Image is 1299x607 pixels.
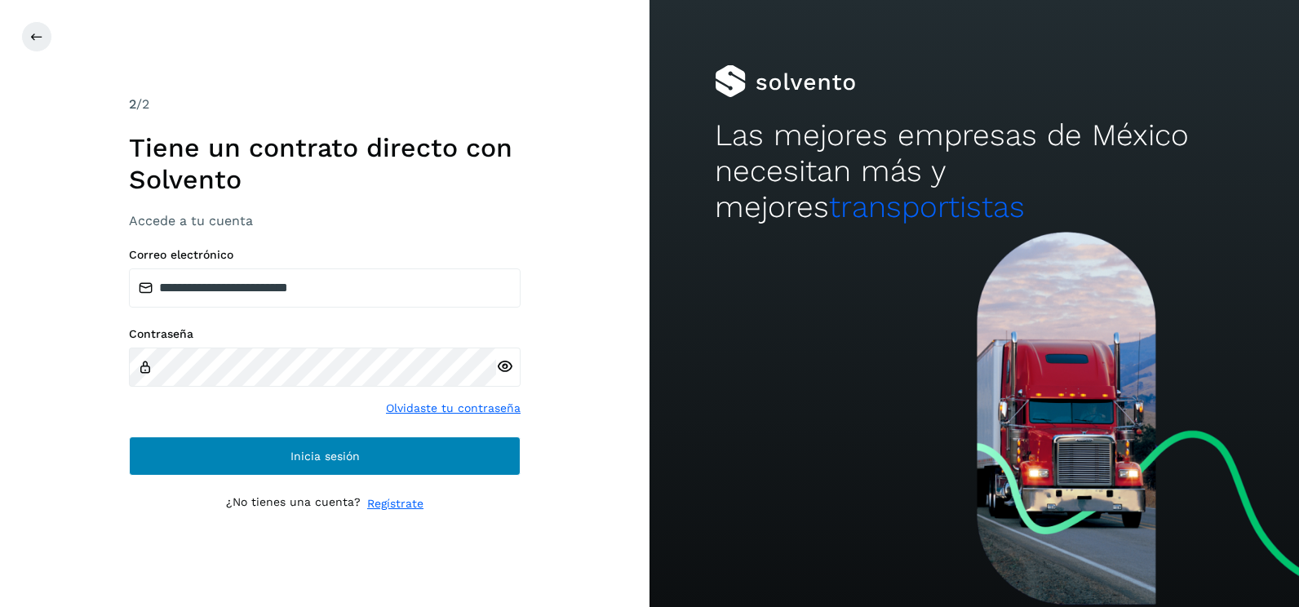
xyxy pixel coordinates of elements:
h3: Accede a tu cuenta [129,213,521,228]
a: Regístrate [367,495,423,512]
span: transportistas [829,189,1025,224]
label: Contraseña [129,327,521,341]
p: ¿No tienes una cuenta? [226,495,361,512]
div: /2 [129,95,521,114]
label: Correo electrónico [129,248,521,262]
span: 2 [129,96,136,112]
h2: Las mejores empresas de México necesitan más y mejores [715,117,1235,226]
h1: Tiene un contrato directo con Solvento [129,132,521,195]
button: Inicia sesión [129,436,521,476]
span: Inicia sesión [290,450,360,462]
a: Olvidaste tu contraseña [386,400,521,417]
